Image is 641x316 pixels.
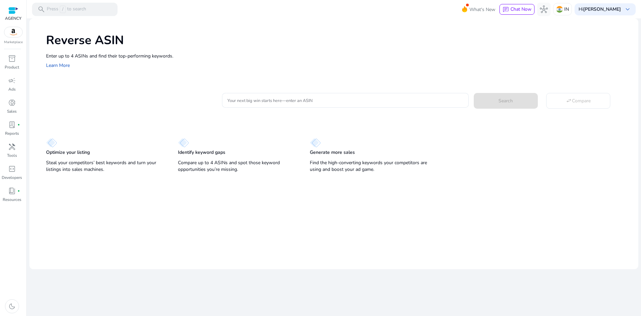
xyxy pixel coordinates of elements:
span: chat [502,6,509,13]
span: Chat Now [510,6,531,12]
p: Sales [7,108,17,114]
p: Generate more sales [310,149,355,156]
span: lab_profile [8,121,16,129]
p: Developers [2,175,22,181]
span: hub [540,5,548,13]
p: Marketplace [4,40,23,45]
span: donut_small [8,99,16,107]
p: Optimize your listing [46,149,90,156]
p: Ads [8,86,16,92]
span: fiber_manual_record [17,123,20,126]
span: What's New [469,4,495,15]
img: diamond.svg [310,138,321,147]
span: inventory_2 [8,55,16,63]
p: Press to search [47,6,86,13]
button: hub [537,3,551,16]
a: Learn More [46,62,70,69]
p: AGENCY [5,15,21,21]
span: / [60,6,66,13]
p: Compare up to 4 ASINs and spot those keyword opportunities you’re missing. [178,160,296,173]
p: Tools [7,152,17,159]
img: diamond.svg [46,138,57,147]
span: handyman [8,143,16,151]
button: chatChat Now [499,4,535,15]
p: Identify keyword gaps [178,149,225,156]
p: Find the high-converting keywords your competitors are using and boost your ad game. [310,160,428,173]
b: [PERSON_NAME] [583,6,621,12]
span: code_blocks [8,165,16,173]
p: Enter up to 4 ASINs and find their top-performing keywords. [46,52,632,60]
span: book_4 [8,187,16,195]
span: dark_mode [8,302,16,310]
img: diamond.svg [178,138,189,147]
p: IN [564,3,569,15]
span: campaign [8,77,16,85]
p: Reports [5,130,19,136]
span: search [37,5,45,13]
p: Product [5,64,19,70]
p: Resources [3,197,21,203]
span: fiber_manual_record [17,190,20,192]
span: keyboard_arrow_down [624,5,632,13]
p: Steal your competitors’ best keywords and turn your listings into sales machines. [46,160,165,173]
p: Hi [579,7,621,12]
img: in.svg [556,6,563,13]
img: amazon.svg [4,27,22,37]
h1: Reverse ASIN [46,33,632,47]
